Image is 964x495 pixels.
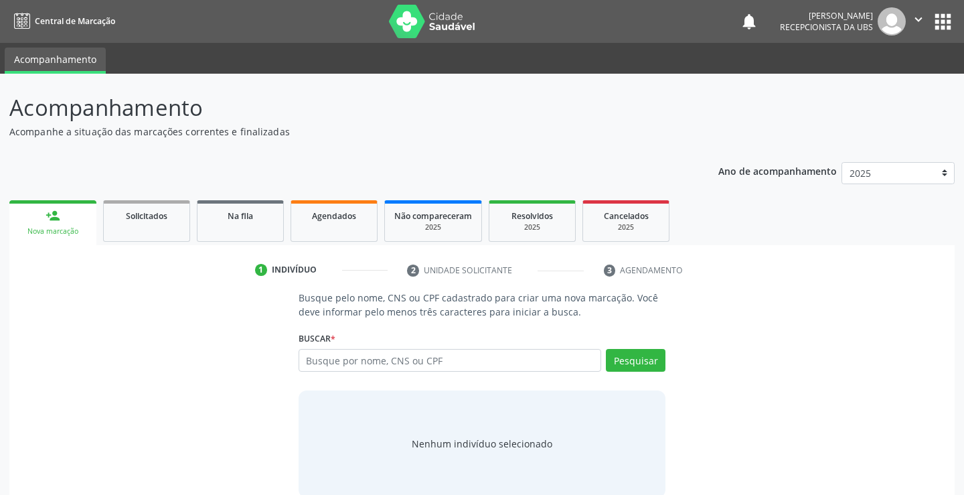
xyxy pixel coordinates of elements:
[499,222,566,232] div: 2025
[606,349,665,372] button: Pesquisar
[228,210,253,222] span: Na fila
[412,437,552,451] div: Nenhum indivíduo selecionado
[19,226,87,236] div: Nova marcação
[35,15,115,27] span: Central de Marcação
[299,291,666,319] p: Busque pelo nome, CNS ou CPF cadastrado para criar uma nova marcação. Você deve informar pelo men...
[299,349,602,372] input: Busque por nome, CNS ou CPF
[718,162,837,179] p: Ano de acompanhamento
[9,10,115,32] a: Central de Marcação
[9,125,671,139] p: Acompanhe a situação das marcações correntes e finalizadas
[878,7,906,36] img: img
[592,222,659,232] div: 2025
[931,10,955,33] button: apps
[394,222,472,232] div: 2025
[46,208,60,223] div: person_add
[255,264,267,276] div: 1
[126,210,167,222] span: Solicitados
[604,210,649,222] span: Cancelados
[911,12,926,27] i: 
[740,12,758,31] button: notifications
[780,10,873,21] div: [PERSON_NAME]
[906,7,931,36] button: 
[511,210,553,222] span: Resolvidos
[5,48,106,74] a: Acompanhamento
[394,210,472,222] span: Não compareceram
[9,91,671,125] p: Acompanhamento
[299,328,335,349] label: Buscar
[272,264,317,276] div: Indivíduo
[780,21,873,33] span: Recepcionista da UBS
[312,210,356,222] span: Agendados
